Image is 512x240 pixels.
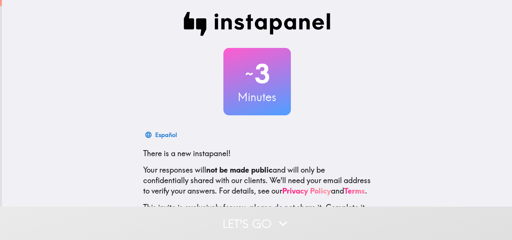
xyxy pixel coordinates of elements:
[143,165,371,196] p: Your responses will and will only be confidentially shared with our clients. We'll need your emai...
[206,165,272,174] b: not be made public
[184,12,331,36] img: Instapanel
[143,127,180,142] button: Español
[223,89,291,105] h3: Minutes
[282,186,331,195] a: Privacy Policy
[143,202,371,223] p: This invite is exclusively for you, please do not share it. Complete it soon because spots are li...
[143,149,231,158] span: There is a new instapanel!
[344,186,365,195] a: Terms
[244,63,255,85] span: ~
[155,130,177,140] div: Español
[223,58,291,89] h2: 3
